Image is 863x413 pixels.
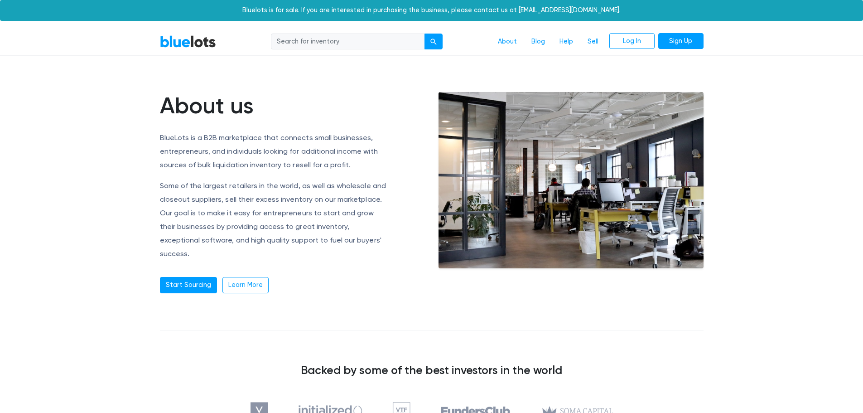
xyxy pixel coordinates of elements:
[439,92,704,269] img: office-e6e871ac0602a9b363ffc73e1d17013cb30894adc08fbdb38787864bb9a1d2fe.jpg
[160,35,216,48] a: BlueLots
[222,277,269,293] a: Learn More
[160,277,217,293] a: Start Sourcing
[160,179,389,261] p: Some of the largest retailers in the world, as well as wholesale and closeout suppliers, sell the...
[491,33,524,50] a: About
[160,363,704,377] h3: Backed by some of the best investors in the world
[160,92,389,119] h1: About us
[271,34,425,50] input: Search for inventory
[609,33,655,49] a: Log In
[580,33,606,50] a: Sell
[160,131,389,172] p: BlueLots is a B2B marketplace that connects small businesses, entrepreneurs, and individuals look...
[552,33,580,50] a: Help
[658,33,704,49] a: Sign Up
[524,33,552,50] a: Blog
